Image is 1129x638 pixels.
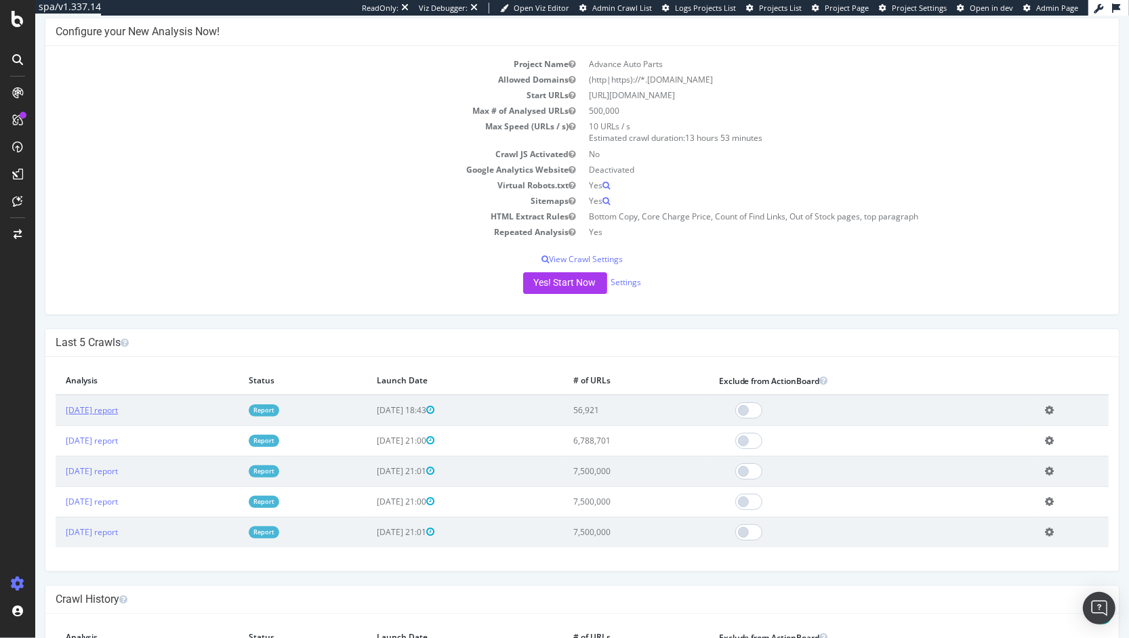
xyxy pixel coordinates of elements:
[547,56,1073,71] td: (http|https)://*.[DOMAIN_NAME]
[547,102,1073,129] td: 10 URLs / s Estimated crawl duration:
[746,3,802,14] a: Projects List
[30,388,83,400] a: [DATE] report
[20,9,1073,22] h4: Configure your New Analysis Now!
[20,102,547,129] td: Max Speed (URLs / s)
[30,480,83,491] a: [DATE] report
[20,40,547,56] td: Project Name
[1023,3,1078,14] a: Admin Page
[500,3,569,14] a: Open Viz Editor
[970,3,1013,13] span: Open in dev
[20,351,203,379] th: Analysis
[528,470,673,501] td: 7,500,000
[213,480,244,491] a: Report
[528,409,673,440] td: 6,788,701
[528,608,673,635] th: # of URLs
[331,351,528,379] th: Launch Date
[203,608,331,635] th: Status
[528,379,673,410] td: 56,921
[419,3,468,14] div: Viz Debugger:
[20,177,547,192] td: Sitemaps
[825,3,869,13] span: Project Page
[20,208,547,224] td: Repeated Analysis
[528,501,673,531] td: 7,500,000
[812,3,869,14] a: Project Page
[20,192,547,208] td: HTML Extract Rules
[213,388,244,400] a: Report
[488,256,572,278] button: Yes! Start Now
[547,177,1073,192] td: Yes
[342,388,399,400] span: [DATE] 18:43
[579,3,652,14] a: Admin Crawl List
[30,510,83,522] a: [DATE] report
[20,87,547,102] td: Max # of Analysed URLs
[514,3,569,13] span: Open Viz Editor
[213,510,244,522] a: Report
[528,440,673,470] td: 7,500,000
[1036,3,1078,13] span: Admin Page
[1083,592,1115,624] div: Open Intercom Messenger
[879,3,947,14] a: Project Settings
[547,208,1073,224] td: Yes
[547,130,1073,146] td: No
[20,608,203,635] th: Analysis
[547,87,1073,102] td: 500,000
[547,161,1073,177] td: Yes
[20,237,1073,249] p: View Crawl Settings
[957,3,1013,14] a: Open in dev
[342,449,399,461] span: [DATE] 21:01
[547,71,1073,87] td: [URL][DOMAIN_NAME]
[547,146,1073,161] td: Deactivated
[674,608,1000,635] th: Exclude from ActionBoard
[30,449,83,461] a: [DATE] report
[528,351,673,379] th: # of URLs
[592,3,652,13] span: Admin Crawl List
[675,3,736,13] span: Logs Projects List
[203,351,331,379] th: Status
[547,192,1073,208] td: Bottom Copy, Core Charge Price, Count of Find Links, Out of Stock pages, top paragraph
[662,3,736,14] a: Logs Projects List
[30,419,83,430] a: [DATE] report
[213,419,244,430] a: Report
[20,320,1073,333] h4: Last 5 Crawls
[20,146,547,161] td: Google Analytics Website
[20,71,547,87] td: Start URLs
[342,480,399,491] span: [DATE] 21:00
[331,608,528,635] th: Launch Date
[576,260,607,272] a: Settings
[362,3,398,14] div: ReadOnly:
[342,419,399,430] span: [DATE] 21:00
[20,130,547,146] td: Crawl JS Activated
[213,449,244,461] a: Report
[20,576,1073,590] h4: Crawl History
[20,56,547,71] td: Allowed Domains
[674,351,1000,379] th: Exclude from ActionBoard
[650,116,727,127] span: 13 hours 53 minutes
[892,3,947,13] span: Project Settings
[759,3,802,13] span: Projects List
[342,510,399,522] span: [DATE] 21:01
[547,40,1073,56] td: Advance Auto Parts
[20,161,547,177] td: Virtual Robots.txt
